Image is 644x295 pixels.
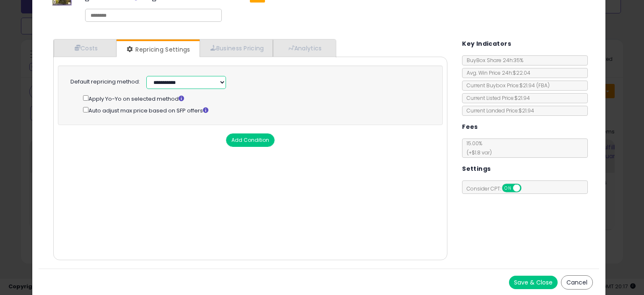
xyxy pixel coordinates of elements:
[83,94,431,103] div: Apply Yo-Yo on selected method
[273,39,335,57] a: Analytics
[462,140,492,156] span: 15.00 %
[509,276,558,289] button: Save & Close
[462,164,491,174] h5: Settings
[462,122,478,132] h5: Fees
[70,78,140,86] label: Default repricing method:
[520,185,534,192] span: OFF
[462,94,530,102] span: Current Listed Price: $21.94
[462,149,492,156] span: (+$1.8 var)
[462,185,532,192] span: Consider CPT:
[462,82,550,89] span: Current Buybox Price:
[200,39,273,57] a: Business Pricing
[561,275,593,290] button: Cancel
[503,185,513,192] span: ON
[226,133,275,147] button: Add Condition
[462,69,530,76] span: Avg. Win Price 24h: $22.04
[462,39,511,49] h5: Key Indicators
[519,82,550,89] span: $21.94
[117,41,199,58] a: Repricing Settings
[54,39,117,57] a: Costs
[83,105,431,115] div: Auto adjust max price based on SFP offers
[536,82,550,89] span: ( FBA )
[462,107,534,114] span: Current Landed Price: $21.94
[462,57,523,64] span: BuyBox Share 24h: 35%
